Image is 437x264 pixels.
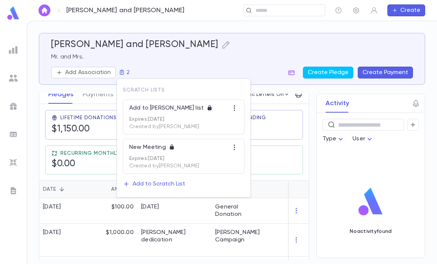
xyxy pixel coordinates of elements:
span: Scratch Lists [123,87,165,93]
button: Add to Scratch List [123,178,185,190]
div: Add to Scratch List [133,180,185,188]
p: New Meeting [129,144,169,151]
p: Created by [PERSON_NAME] [129,122,238,130]
p: Created by [PERSON_NAME] [129,161,238,169]
p: Expires: [DATE] [129,116,238,122]
p: Expires: [DATE] [129,156,238,161]
p: Add to [PERSON_NAME] list [129,104,207,112]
